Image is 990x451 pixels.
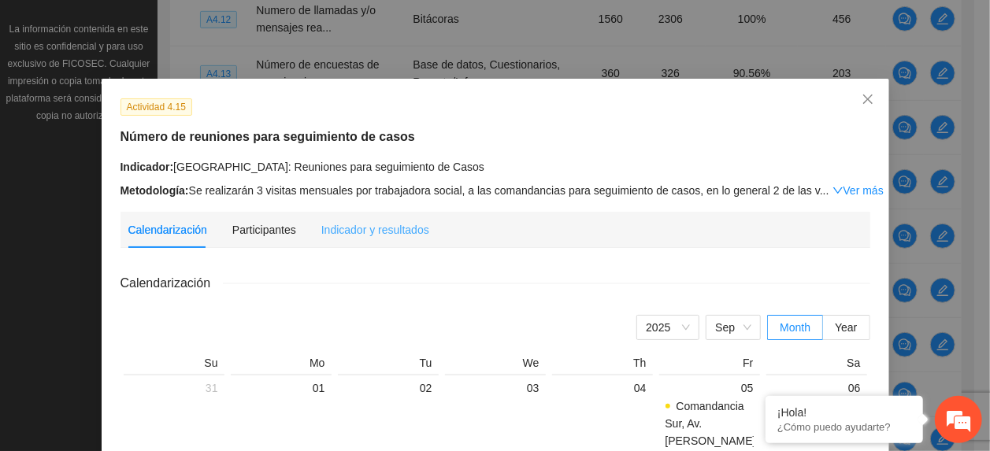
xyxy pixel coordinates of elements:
div: [GEOGRAPHIC_DATA]: Reuniones para seguimiento de Casos [121,158,870,176]
div: 31 [130,379,218,397]
span: close [862,93,874,105]
div: Se realizarán 3 visitas mensuales por trabajadora social, a las comandancias para seguimiento de ... [121,182,870,199]
strong: Indicador: [121,161,174,173]
button: Close [847,79,889,121]
div: Calendarización [128,221,207,238]
span: ... [820,184,829,197]
div: 04 [558,379,647,397]
span: Sep [715,316,751,339]
div: Minimizar ventana de chat en vivo [258,8,296,46]
th: Tu [335,356,442,374]
div: 03 [451,379,539,397]
div: Chatee con nosotros ahora [82,80,265,101]
span: Calendarización [121,273,224,293]
strong: Metodología: [121,184,189,197]
th: Su [121,356,228,374]
div: 01 [237,379,325,397]
textarea: Escriba su mensaje y pulse “Intro” [8,291,300,346]
th: Sa [763,356,870,374]
div: 02 [344,379,432,397]
th: Th [549,356,656,374]
span: Year [835,321,857,334]
p: ¿Cómo puedo ayudarte? [777,421,911,433]
div: 05 [666,379,754,397]
div: ¡Hola! [777,406,911,419]
div: Participantes [232,221,296,238]
span: Month [780,321,810,334]
div: 06 [773,379,861,397]
th: Mo [228,356,335,374]
span: 2025 [646,316,690,339]
div: Indicador y resultados [321,221,429,238]
span: Actividad 4.15 [121,98,192,116]
span: down [832,185,844,196]
th: Fr [656,356,763,374]
h5: Número de reuniones para seguimiento de casos [121,128,870,146]
span: Estamos en línea. [91,141,217,300]
a: Expand [832,184,884,197]
th: We [442,356,549,374]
